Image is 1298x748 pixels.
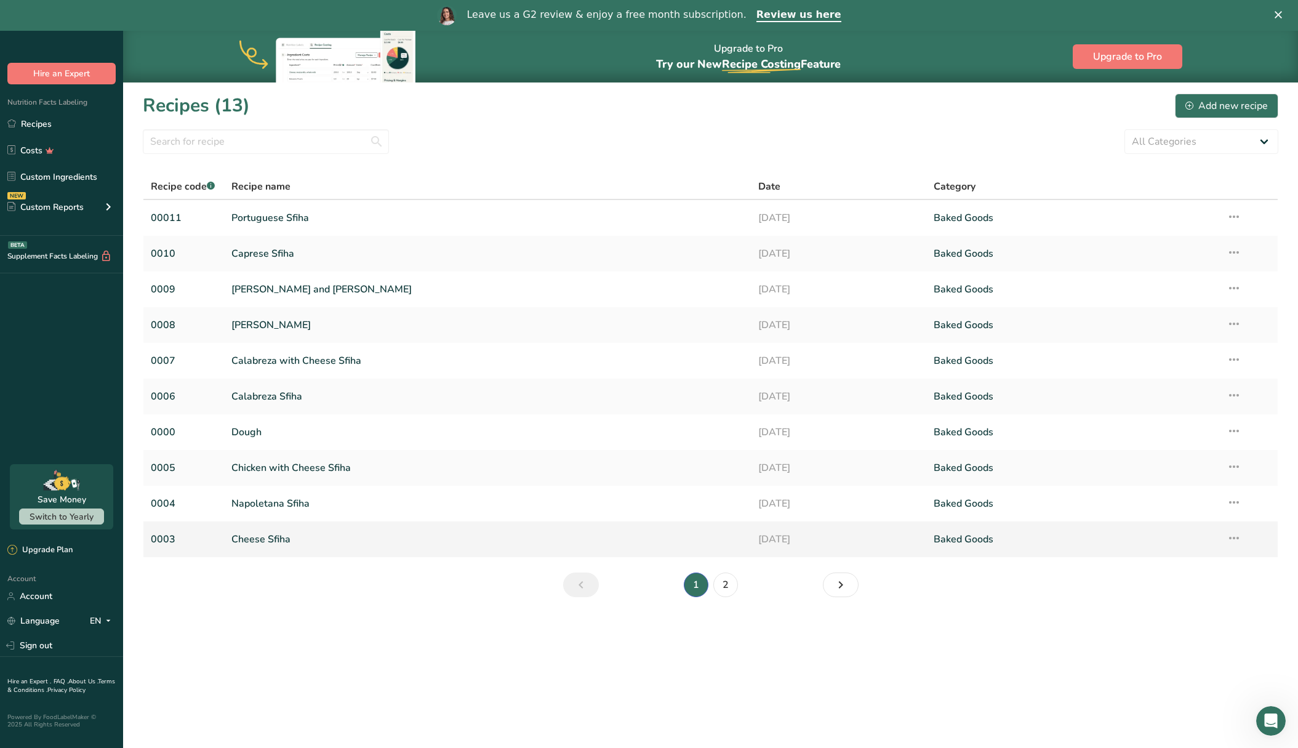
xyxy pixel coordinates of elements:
[7,714,116,728] div: Powered By FoodLabelMaker © 2025 All Rights Reserved
[934,205,1212,231] a: Baked Goods
[758,384,919,409] a: [DATE]
[1073,44,1182,69] button: Upgrade to Pro
[38,493,86,506] div: Save Money
[68,677,98,686] a: About Us .
[54,677,68,686] a: FAQ .
[934,455,1212,481] a: Baked Goods
[231,241,743,267] a: Caprese Sfiha
[656,57,841,71] span: Try our New Feature
[758,241,919,267] a: [DATE]
[934,241,1212,267] a: Baked Goods
[151,241,217,267] a: 0010
[7,192,26,199] div: NEW
[758,491,919,517] a: [DATE]
[722,57,801,71] span: Recipe Costing
[231,491,743,517] a: Napoletana Sfiha
[151,491,217,517] a: 0004
[713,573,738,597] a: Page 2.
[1256,706,1286,736] iframe: Intercom live chat
[231,312,743,338] a: [PERSON_NAME]
[151,312,217,338] a: 0008
[7,201,84,214] div: Custom Reports
[1185,99,1268,113] div: Add new recipe
[151,348,217,374] a: 0007
[231,205,743,231] a: Portuguese Sfiha
[467,9,746,21] div: Leave us a G2 review & enjoy a free month subscription.
[1275,11,1287,18] div: Close
[1093,49,1162,64] span: Upgrade to Pro
[239,31,424,82] img: costing-banner-img.503cc26.webp
[7,610,60,632] a: Language
[151,526,217,552] a: 0003
[231,179,290,194] span: Recipe name
[758,205,919,231] a: [DATE]
[934,312,1212,338] a: Baked Goods
[758,419,919,445] a: [DATE]
[151,205,217,231] a: 00011
[934,276,1212,302] a: Baked Goods
[30,511,94,523] span: Switch to Yearly
[47,686,86,694] a: Privacy Policy
[758,526,919,552] a: [DATE]
[7,677,51,686] a: Hire an Expert .
[437,6,457,25] img: Profile image for Reem
[231,455,743,481] a: Chicken with Cheese Sfiha
[934,384,1212,409] a: Baked Goods
[934,179,976,194] span: Category
[231,384,743,409] a: Calabreza Sfiha
[7,544,73,557] div: Upgrade Plan
[19,509,104,525] button: Switch to Yearly
[934,526,1212,552] a: Baked Goods
[143,92,250,119] h1: Recipes (13)
[563,573,599,597] a: Previous page
[758,276,919,302] a: [DATE]
[151,276,217,302] a: 0009
[756,9,841,22] a: Review us here
[231,348,743,374] a: Calabreza with Cheese Sfiha
[656,31,841,82] div: Upgrade to Pro
[758,179,780,194] span: Date
[151,180,215,193] span: Recipe code
[934,348,1212,374] a: Baked Goods
[934,491,1212,517] a: Baked Goods
[231,276,743,302] a: [PERSON_NAME] and [PERSON_NAME]
[7,677,115,694] a: Terms & Conditions .
[758,455,919,481] a: [DATE]
[8,241,27,249] div: BETA
[151,455,217,481] a: 0005
[90,614,116,629] div: EN
[143,129,389,154] input: Search for recipe
[934,419,1212,445] a: Baked Goods
[151,384,217,409] a: 0006
[231,419,743,445] a: Dough
[758,312,919,338] a: [DATE]
[151,419,217,445] a: 0000
[7,63,116,84] button: Hire an Expert
[1175,94,1278,118] button: Add new recipe
[231,526,743,552] a: Cheese Sfiha
[758,348,919,374] a: [DATE]
[823,573,859,597] a: Next page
